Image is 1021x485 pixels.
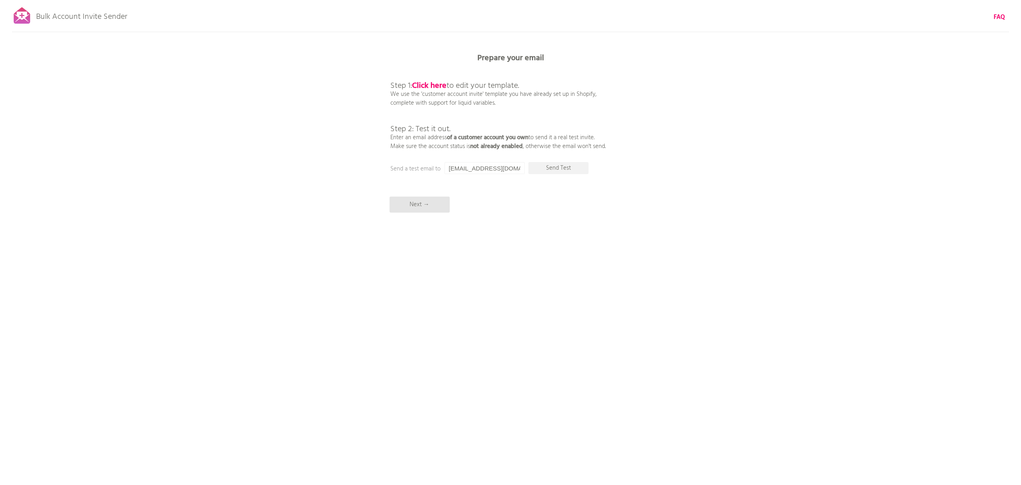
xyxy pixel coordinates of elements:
[470,142,523,151] b: not already enabled
[36,5,127,25] p: Bulk Account Invite Sender
[390,79,519,92] span: Step 1: to edit your template.
[390,197,450,213] p: Next →
[390,64,606,151] p: We use the 'customer account invite' template you have already set up in Shopify, complete with s...
[477,52,544,65] b: Prepare your email
[994,12,1005,22] b: FAQ
[390,164,551,173] p: Send a test email to
[390,123,451,136] span: Step 2: Test it out.
[994,13,1005,22] a: FAQ
[528,162,589,174] p: Send Test
[412,79,447,92] a: Click here
[447,133,528,142] b: of a customer account you own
